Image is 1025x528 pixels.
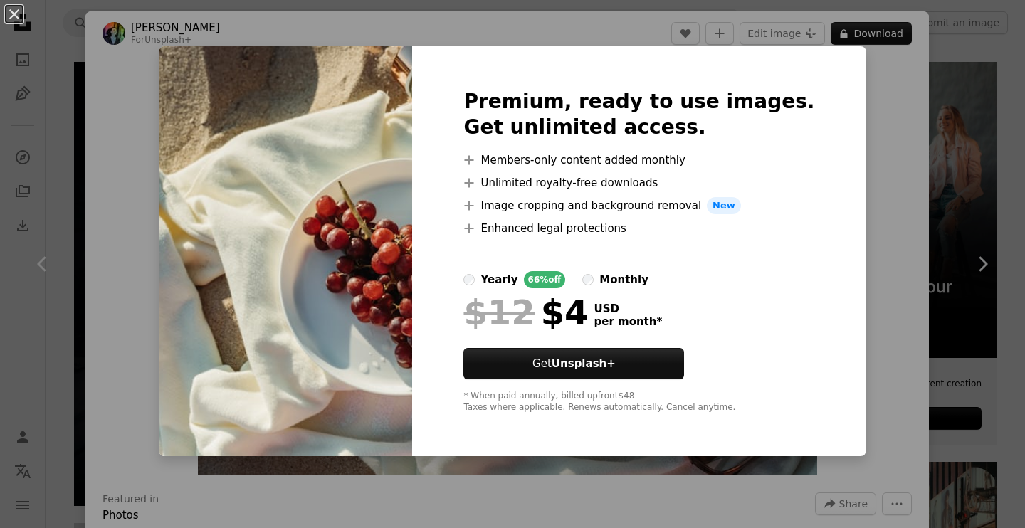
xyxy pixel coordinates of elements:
div: 66% off [524,271,566,288]
li: Image cropping and background removal [463,197,814,214]
span: USD [594,302,662,315]
input: yearly66%off [463,274,475,285]
div: monthly [599,271,648,288]
li: Unlimited royalty-free downloads [463,174,814,191]
h2: Premium, ready to use images. Get unlimited access. [463,89,814,140]
li: Enhanced legal protections [463,220,814,237]
li: Members-only content added monthly [463,152,814,169]
span: New [707,197,741,214]
div: $4 [463,294,588,331]
img: premium_photo-1752181150219-43cd8dd1bafc [159,46,412,456]
strong: Unsplash+ [552,357,616,370]
div: yearly [480,271,517,288]
div: * When paid annually, billed upfront $48 Taxes where applicable. Renews automatically. Cancel any... [463,391,814,413]
span: $12 [463,294,535,331]
span: per month * [594,315,662,328]
input: monthly [582,274,594,285]
button: GetUnsplash+ [463,348,684,379]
